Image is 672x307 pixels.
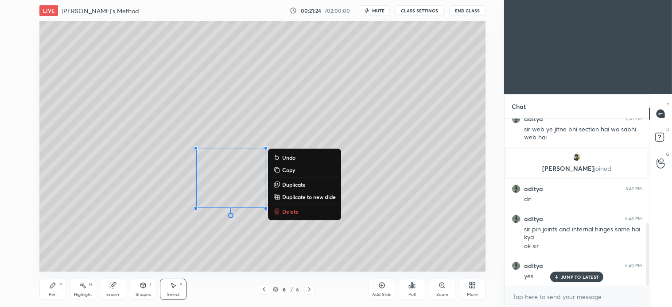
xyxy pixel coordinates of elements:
div: 6:47 PM [625,186,642,192]
p: G [666,151,669,157]
h6: aditya [524,262,543,270]
button: Undo [272,152,338,163]
div: yes [524,272,642,281]
img: 77938866b74a4fc7a29ae924b070989f.jpg [512,115,521,123]
button: mute [358,5,390,16]
button: Delete [272,206,338,217]
img: 77938866b74a4fc7a29ae924b070989f.jpg [512,215,521,223]
div: Poll [408,292,416,297]
button: Duplicate [272,179,338,190]
div: Shapes [136,292,151,297]
h4: [PERSON_NAME]'s Method [62,7,139,15]
div: Zoom [436,292,448,297]
div: sir web ye jitne bhi section hai wo sabhi web hai [524,125,642,142]
div: 6 [295,285,300,293]
img: 77938866b74a4fc7a29ae924b070989f.jpg [512,184,521,193]
div: / [291,287,293,292]
p: Duplicate to new slide [282,193,336,200]
p: Chat [505,95,533,118]
p: Delete [282,208,299,215]
div: Add Slide [372,292,392,297]
button: Duplicate to new slide [272,192,338,202]
p: Undo [282,154,295,161]
img: 77938866b74a4fc7a29ae924b070989f.jpg [512,261,521,270]
h6: aditya [524,185,543,193]
div: Pen [49,292,57,297]
div: LIVE [39,5,58,16]
h6: aditya [524,115,543,123]
div: Highlight [74,292,92,297]
button: Copy [272,165,338,175]
div: H [89,283,92,287]
div: ok sir [524,242,642,251]
div: dn [524,195,642,204]
div: sir pin joints and internal hinges same hai kya [524,225,642,242]
button: End Class [449,5,486,16]
p: [PERSON_NAME] [512,165,641,172]
div: Select [167,292,180,297]
span: mute [372,8,385,14]
div: S [180,283,183,287]
button: CLASS SETTINGS [395,5,444,16]
div: grid [505,119,649,286]
span: joined [594,164,611,173]
div: 6:48 PM [625,216,642,222]
img: 3 [572,153,581,161]
div: Eraser [106,292,120,297]
div: More [467,292,478,297]
p: Duplicate [282,181,306,188]
div: 6:41 PM [626,116,642,122]
p: T [667,101,669,108]
p: JUMP TO LATEST [561,274,599,280]
p: Copy [282,166,295,173]
div: 6 [280,287,289,292]
h6: aditya [524,215,543,223]
div: P [59,283,62,287]
p: D [666,126,669,133]
div: 6:49 PM [625,263,642,269]
div: L [150,283,152,287]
